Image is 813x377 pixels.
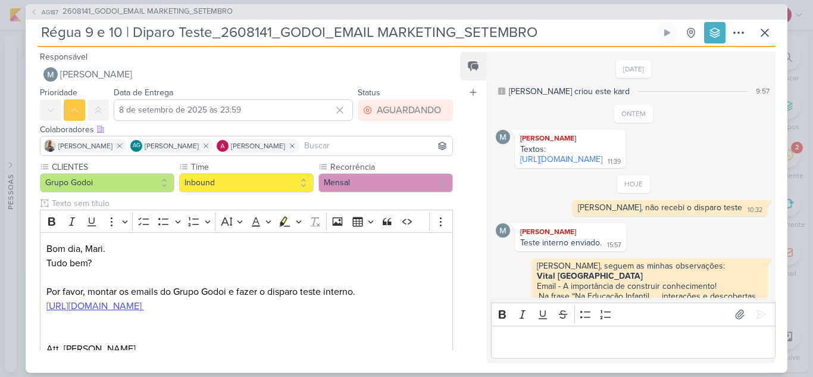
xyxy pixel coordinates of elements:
span: Att, [PERSON_NAME] [46,343,136,355]
button: Inbound [179,173,314,192]
button: AGUARDANDO [358,99,453,121]
label: Time [190,161,314,173]
span: [PERSON_NAME] [145,141,199,151]
div: Textos: [520,144,620,154]
button: Mensal [318,173,453,192]
div: Editor editing area: main [491,326,776,359]
a: [URL][DOMAIN_NAME] [520,154,602,164]
a: [URL][DOMAIN_NAME] [46,300,142,312]
p: AG [133,143,140,149]
div: Editor toolbar [40,210,453,233]
strong: Vital [GEOGRAPHIC_DATA] [537,271,643,281]
div: [PERSON_NAME] [517,226,624,238]
input: Select a date [114,99,353,121]
img: Iara Santos [44,140,56,152]
input: Buscar [302,139,450,153]
div: Editor toolbar [491,303,776,326]
label: Data de Entrega [114,88,173,98]
img: Mariana Amorim [496,130,510,144]
img: Alessandra Gomes [217,140,229,152]
input: Texto sem título [49,197,453,210]
label: CLIENTES [51,161,174,173]
div: AGUARDANDO [377,103,441,117]
button: [PERSON_NAME] [40,64,453,85]
span: [PERSON_NAME] [231,141,285,151]
div: Aline Gimenez Graciano [130,140,142,152]
div: [PERSON_NAME], seguem as minhas observações: [537,261,762,271]
div: 15:57 [607,241,621,250]
img: Mariana Amorim [43,67,58,82]
div: Teste interno enviado. [520,238,602,248]
div: Editor editing area: main [40,232,453,365]
div: 9:57 [756,86,770,96]
label: Responsável [40,52,87,62]
label: Recorrência [329,161,453,173]
span: [PERSON_NAME] [58,141,112,151]
img: Mariana Amorim [496,223,510,238]
label: Prioridade [40,88,77,98]
div: [PERSON_NAME], não recebi o disparo teste [578,202,742,213]
label: Status [358,88,380,98]
div: Ligar relógio [662,28,672,38]
div: [PERSON_NAME] [517,132,623,144]
input: Kard Sem Título [37,22,654,43]
div: 11:39 [608,157,621,167]
div: 10:32 [748,205,762,215]
span: [PERSON_NAME] [60,67,132,82]
div: Colaboradores [40,123,453,136]
button: Grupo Godoi [40,173,174,192]
div: [PERSON_NAME] criou este kard [509,85,630,98]
p: Bom dia, Mari. Tudo bem? Por favor, montar os emails do Grupo Godoi e fazer o disparo teste interno. [46,242,446,313]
